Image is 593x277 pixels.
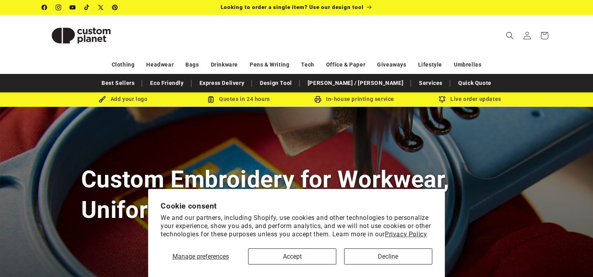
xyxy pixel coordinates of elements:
summary: Search [501,27,519,44]
span: Manage preferences [172,253,229,260]
a: Privacy Policy [385,230,427,238]
a: Services [415,76,446,90]
a: Design Tool [256,76,296,90]
div: Live order updates [412,94,528,104]
a: Tech [301,58,314,72]
span: Looking to order a single item? Use our design tool [221,4,364,10]
a: Headwear [146,58,174,72]
a: Best Sellers [98,76,138,90]
a: [PERSON_NAME] / [PERSON_NAME] [304,76,407,90]
img: In-house printing [314,96,321,103]
a: Bags [185,58,199,72]
a: Umbrellas [454,58,481,72]
a: Lifestyle [418,58,442,72]
h1: Custom Embroidery for Workwear, Uniforms & Sportswear [81,164,512,225]
button: Decline [344,248,432,264]
a: Quick Quote [454,76,495,90]
button: Accept [248,248,336,264]
a: Express Delivery [196,76,248,90]
a: Giveaways [377,58,406,72]
a: Drinkware [211,58,238,72]
button: Manage preferences [161,248,240,264]
div: Add your logo [65,94,181,104]
a: Eco Friendly [146,76,187,90]
div: In-house printing service [297,94,412,104]
img: Order updates [439,96,446,103]
a: Clothing [112,58,135,72]
a: Pens & Writing [250,58,289,72]
img: Custom Planet [42,18,120,53]
div: Quotes in 24 hours [181,94,297,104]
h2: Cookie consent [161,201,432,210]
p: We and our partners, including Shopify, use cookies and other technologies to personalize your ex... [161,214,432,238]
a: Custom Planet [39,15,123,56]
img: Order Updates Icon [207,96,214,103]
img: Brush Icon [99,96,106,103]
a: Office & Paper [326,58,365,72]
